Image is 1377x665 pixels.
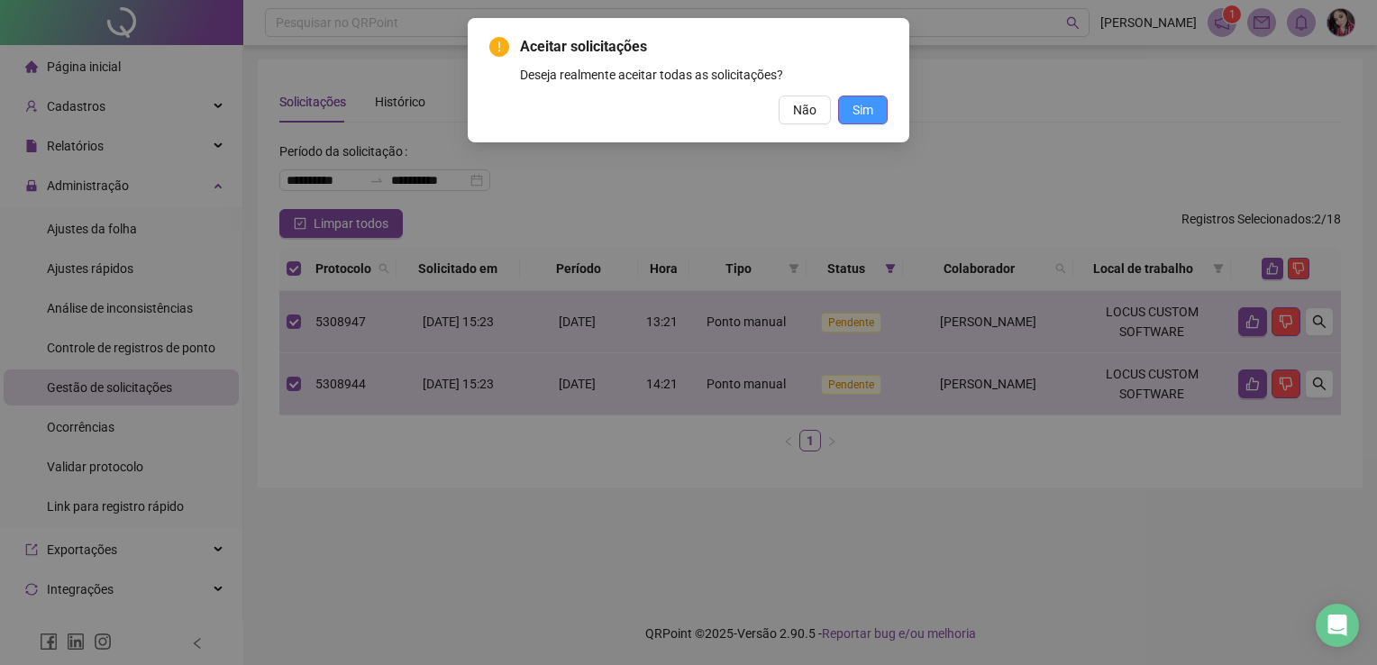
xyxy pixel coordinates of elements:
button: Não [779,96,831,124]
div: Open Intercom Messenger [1316,604,1359,647]
span: Sim [853,100,873,120]
span: exclamation-circle [489,37,509,57]
div: Deseja realmente aceitar todas as solicitações? [520,65,888,85]
span: Não [793,100,816,120]
button: Sim [838,96,888,124]
span: Aceitar solicitações [520,36,888,58]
